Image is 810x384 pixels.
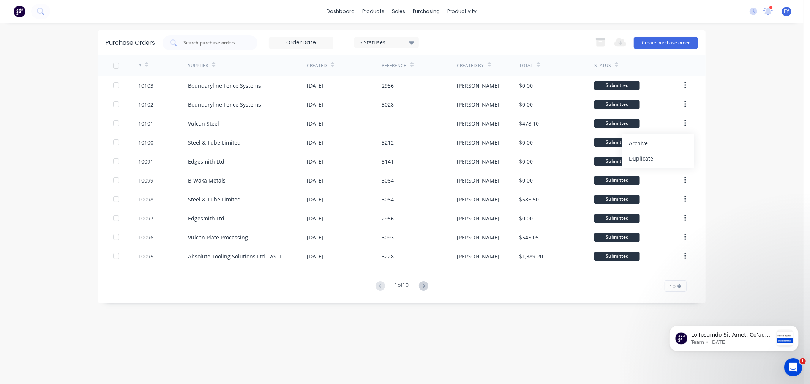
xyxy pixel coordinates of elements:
div: 5 Statuses [360,38,414,46]
img: Factory [14,6,25,17]
div: Submitted [594,214,640,223]
div: [PERSON_NAME] [457,120,499,127]
div: [DATE] [307,138,324,146]
div: [PERSON_NAME] [457,101,499,109]
div: Edgesmith Ltd [188,214,224,222]
div: $0.00 [519,176,533,184]
div: Submitted [594,195,640,204]
div: Status [594,62,611,69]
div: sales [388,6,409,17]
button: Create purchase order [634,37,698,49]
div: Reference [382,62,406,69]
div: [DATE] [307,195,324,203]
div: Archive [629,138,687,149]
a: dashboard [323,6,359,17]
div: $686.50 [519,195,539,203]
div: Vulcan Steel [188,120,219,127]
div: $478.10 [519,120,539,127]
div: 10101 [138,120,153,127]
span: 10 [669,282,676,290]
div: [DATE] [307,233,324,241]
div: [PERSON_NAME] [457,195,499,203]
div: [PERSON_NAME] [457,233,499,241]
div: 3228 [382,252,394,260]
div: Edgesmith Ltd [188,157,224,165]
div: $0.00 [519,157,533,165]
p: Message from Team, sent 2w ago [33,28,115,35]
div: $1,389.20 [519,252,543,260]
div: Submitted [594,157,640,166]
div: Boundaryline Fence Systems [188,101,261,109]
div: [DATE] [307,157,324,165]
div: 10103 [138,82,153,90]
div: 3141 [382,157,394,165]
div: Submitted [594,119,640,128]
div: Submitted [594,233,640,242]
div: Boundaryline Fence Systems [188,82,261,90]
div: 3093 [382,233,394,241]
div: Created By [457,62,484,69]
div: [DATE] [307,252,324,260]
div: 10102 [138,101,153,109]
div: $0.00 [519,214,533,222]
div: [DATE] [307,120,324,127]
div: $0.00 [519,138,533,146]
input: Search purchase orders... [183,39,246,47]
div: [PERSON_NAME] [457,252,499,260]
iframe: Intercom notifications message [658,310,810,364]
div: 10091 [138,157,153,165]
div: 3084 [382,176,394,184]
div: Submitted [594,176,640,185]
div: 2956 [382,82,394,90]
div: 3212 [382,138,394,146]
div: 2956 [382,214,394,222]
div: [PERSON_NAME] [457,138,499,146]
div: 10096 [138,233,153,241]
div: $0.00 [519,101,533,109]
div: Submitted [594,81,640,90]
div: $0.00 [519,82,533,90]
div: 1 of 10 [395,281,409,292]
div: products [359,6,388,17]
input: Order Date [269,37,333,49]
div: Submitted [594,252,640,261]
div: Submitted [594,138,640,147]
div: [DATE] [307,82,324,90]
div: [PERSON_NAME] [457,82,499,90]
div: [PERSON_NAME] [457,214,499,222]
div: [PERSON_NAME] [457,176,499,184]
div: Steel & Tube Limited [188,138,241,146]
div: [PERSON_NAME] [457,157,499,165]
div: 10100 [138,138,153,146]
div: 3084 [382,195,394,203]
div: 10095 [138,252,153,260]
div: [DATE] [307,214,324,222]
span: PY [784,8,789,15]
div: 10099 [138,176,153,184]
div: 10098 [138,195,153,203]
div: Vulcan Plate Processing [188,233,248,241]
div: Purchase Orders [106,38,155,47]
div: Supplier [188,62,208,69]
div: Submitted [594,100,640,109]
span: 1 [800,358,806,364]
div: 3028 [382,101,394,109]
div: B-Waka Metals [188,176,226,184]
div: purchasing [409,6,444,17]
div: productivity [444,6,481,17]
div: Steel & Tube Limited [188,195,241,203]
iframe: Intercom live chat [784,358,802,376]
div: Created [307,62,327,69]
div: [DATE] [307,176,324,184]
div: Duplicate [629,153,687,164]
div: 10097 [138,214,153,222]
div: # [138,62,141,69]
div: [DATE] [307,101,324,109]
div: $545.05 [519,233,539,241]
div: Absolute Tooling Solutions Ltd - ASTL [188,252,282,260]
div: Total [519,62,533,69]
